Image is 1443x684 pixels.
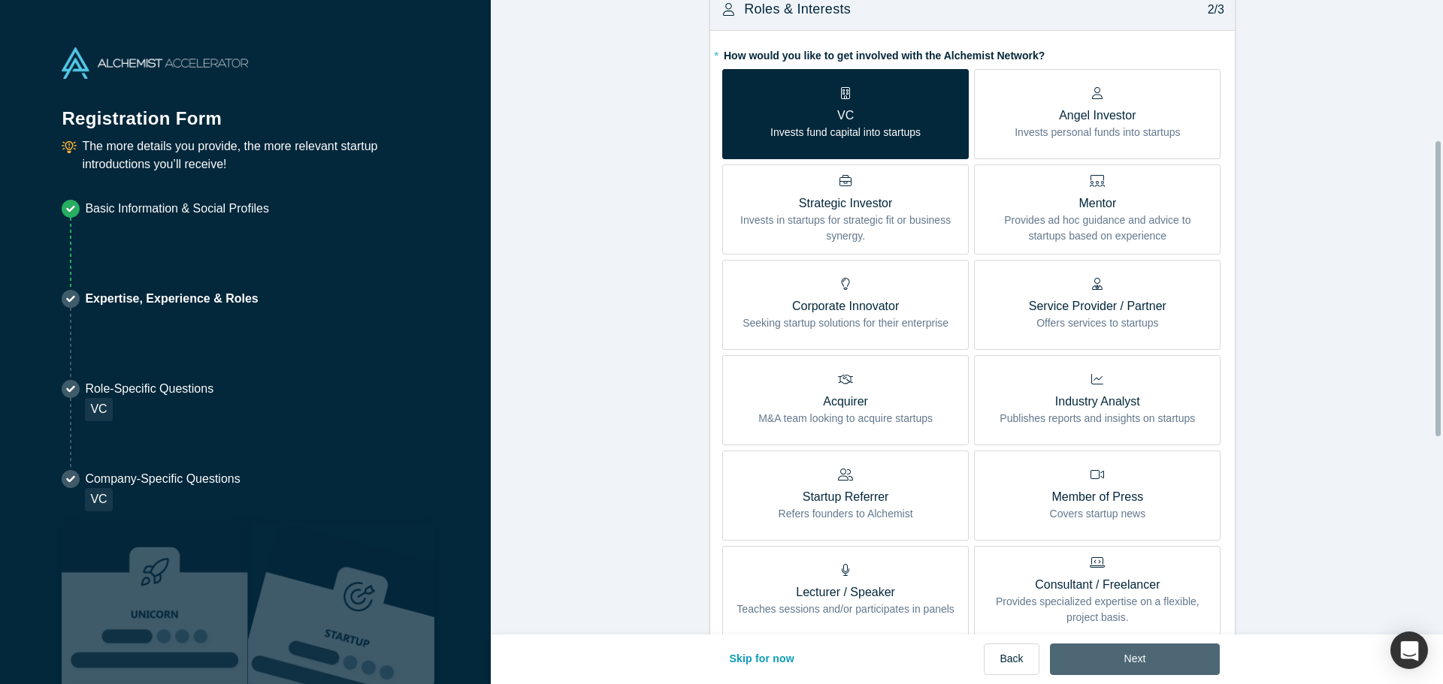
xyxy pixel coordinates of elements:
button: Next [1050,643,1221,675]
p: Teaches sessions and/or participates in panels [737,601,954,617]
p: Industry Analyst [1000,393,1195,411]
p: Member of Press [1050,488,1146,506]
p: Lecturer / Speaker [737,583,954,601]
p: 2/3 [1199,1,1224,19]
p: Provides specialized expertise on a flexible, project basis. [985,594,1209,625]
p: Refers founders to Alchemist [779,506,913,522]
p: Role-Specific Questions [85,380,213,398]
p: Basic Information & Social Profiles [85,200,269,218]
div: VC [85,398,112,421]
p: Invests fund capital into startups [770,125,921,140]
p: VC [770,107,921,125]
p: Strategic Investor [734,194,957,212]
p: Offers services to startups [1029,315,1166,331]
p: Mentor [985,194,1209,212]
p: M&A team looking to acquire startups [758,411,933,426]
label: How would you like to get involved with the Alchemist Network? [722,43,1223,64]
p: Acquirer [758,393,933,411]
p: Angel Investor [1015,107,1180,125]
p: Provides ad hoc guidance and advice to startups based on experience [985,212,1209,244]
p: Publishes reports and insights on startups [1000,411,1195,426]
p: Seeking startup solutions for their enterprise [743,315,948,331]
p: Corporate Innovator [743,297,948,315]
img: Alchemist Accelerator Logo [62,47,248,79]
p: Service Provider / Partner [1029,297,1166,315]
p: Covers startup news [1050,506,1146,522]
p: Startup Referrer [779,488,913,506]
p: Company-Specific Questions [85,470,240,488]
p: Consultant / Freelancer [985,576,1209,594]
div: VC [85,488,112,511]
button: Skip for now [713,643,810,675]
h1: Registration Form [62,89,428,132]
p: The more details you provide, the more relevant startup introductions you’ll receive! [82,137,428,173]
p: Invests personal funds into startups [1015,125,1180,140]
p: Expertise, Experience & Roles [85,290,258,308]
button: Back [984,643,1039,675]
p: Invests in startups for strategic fit or business synergy. [734,212,957,244]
